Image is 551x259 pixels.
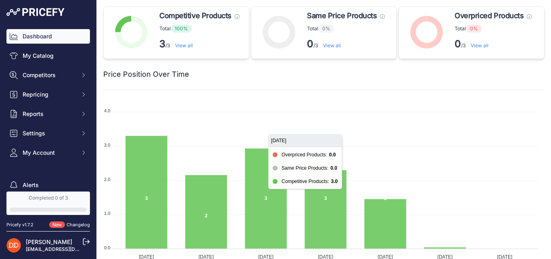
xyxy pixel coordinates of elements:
[104,108,110,113] tspan: 4.0
[104,177,110,182] tspan: 2.0
[23,110,75,118] span: Reports
[159,10,232,21] span: Competitive Products
[471,42,488,48] a: View all
[159,25,240,33] p: Total
[307,25,385,33] p: Total
[307,10,377,21] span: Same Price Products
[26,246,110,252] a: [EMAIL_ADDRESS][DOMAIN_NAME]
[307,38,385,51] p: /3
[6,29,90,223] nav: Sidebar
[104,245,110,250] tspan: 0.0
[6,29,90,44] a: Dashboard
[23,91,75,99] span: Repricing
[104,143,110,147] tspan: 3.0
[6,87,90,102] button: Repricing
[466,25,482,33] span: 0%
[6,8,65,16] img: Pricefy Logo
[26,238,72,245] a: [PERSON_NAME]
[6,192,90,215] a: Completed 0 of 3
[159,38,165,50] strong: 3
[104,211,110,216] tspan: 1.0
[6,68,90,82] button: Competitors
[6,107,90,121] button: Reports
[6,48,90,63] a: My Catalog
[10,195,87,201] div: Completed 0 of 3
[318,25,334,33] span: 0%
[6,126,90,141] button: Settings
[49,221,65,228] span: New
[455,10,524,21] span: Overpriced Products
[23,149,75,157] span: My Account
[455,25,532,33] p: Total
[67,222,90,227] a: Changelog
[323,42,341,48] a: View all
[6,221,33,228] div: Pricefy v1.7.2
[171,25,192,33] span: 100%
[23,129,75,137] span: Settings
[103,69,189,80] h2: Price Position Over Time
[455,38,461,50] strong: 0
[307,38,313,50] strong: 0
[23,71,75,79] span: Competitors
[175,42,193,48] a: View all
[159,38,240,51] p: /3
[455,38,532,51] p: /3
[6,145,90,160] button: My Account
[6,178,90,192] a: Alerts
